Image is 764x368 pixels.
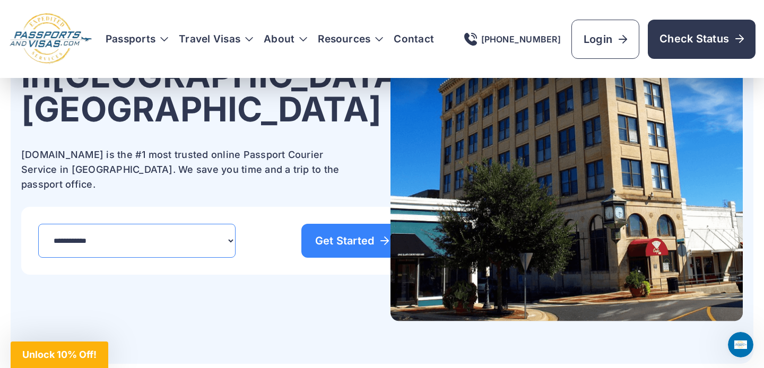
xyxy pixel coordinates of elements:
a: Contact [394,34,434,45]
span: Unlock 10% Off! [22,349,97,360]
span: Login [584,32,627,47]
a: Get Started [301,224,403,258]
a: [PHONE_NUMBER] [464,33,561,46]
a: About [264,34,294,45]
h3: Travel Visas [179,34,253,45]
iframe: Intercom live chat [728,332,753,357]
p: [DOMAIN_NAME] is the #1 most trusted online Passport Courier Service in [GEOGRAPHIC_DATA]. We sav... [21,147,350,192]
img: Logo [8,13,93,65]
div: Unlock 10% Off! [11,341,108,368]
h3: Passports [106,34,168,45]
h3: Resources [318,34,383,45]
a: Check Status [648,20,756,59]
span: Get Started [315,235,389,246]
span: Check Status [659,31,744,46]
a: Login [571,20,639,59]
